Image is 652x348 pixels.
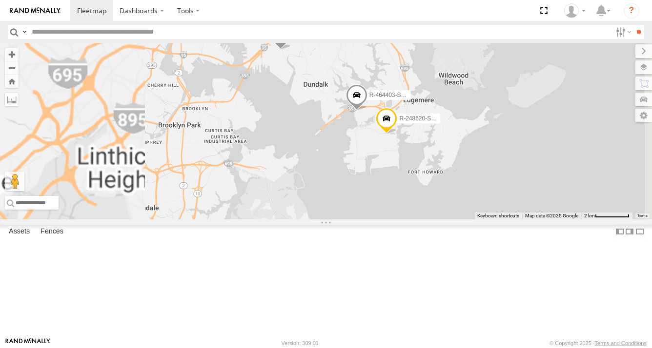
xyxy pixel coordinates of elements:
[399,115,443,122] span: R-248620-Swing
[5,338,50,348] a: Visit our Website
[5,61,19,75] button: Zoom out
[584,213,595,218] span: 2 km
[369,92,413,98] span: R-464403-Swing
[595,340,647,346] a: Terms and Conditions
[625,225,634,239] label: Dock Summary Table to the Right
[20,25,28,39] label: Search Query
[5,48,19,61] button: Zoom in
[10,7,61,14] img: rand-logo.svg
[5,75,19,88] button: Zoom Home
[477,213,519,219] button: Keyboard shortcuts
[5,172,24,191] button: Drag Pegman onto the map to open Street View
[624,3,639,19] i: ?
[581,213,632,219] button: Map Scale: 2 km per 67 pixels
[282,340,319,346] div: Version: 309.01
[637,214,648,218] a: Terms (opens in new tab)
[612,25,633,39] label: Search Filter Options
[635,109,652,122] label: Map Settings
[4,225,35,238] label: Assets
[635,225,645,239] label: Hide Summary Table
[561,3,589,18] div: Tim Albro
[5,93,19,106] label: Measure
[550,340,647,346] div: © Copyright 2025 -
[36,225,68,238] label: Fences
[615,225,625,239] label: Dock Summary Table to the Left
[525,213,578,218] span: Map data ©2025 Google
